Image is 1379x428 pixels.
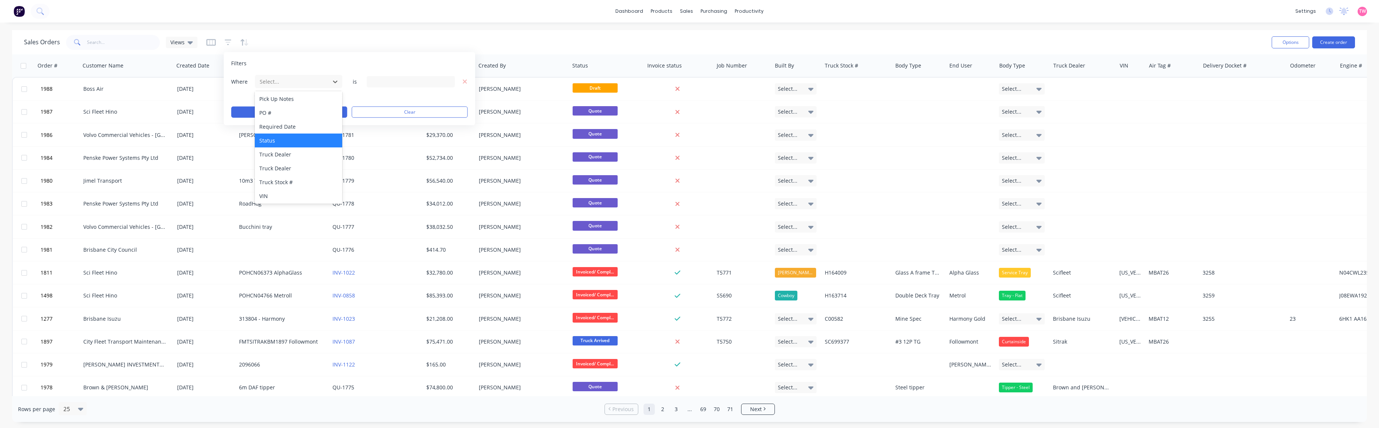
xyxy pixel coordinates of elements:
span: 1981 [41,246,53,254]
button: Apply [231,107,347,118]
span: Select... [1002,200,1021,207]
div: 2096066 [239,361,322,368]
a: Previous page [605,405,638,413]
span: Select... [1002,131,1021,139]
a: QU-1779 [332,177,354,184]
span: 1897 [41,338,53,345]
div: Curtainside [999,337,1029,347]
div: [PERSON_NAME] [479,131,562,139]
span: 1498 [41,292,53,299]
div: $85,393.00 [426,292,471,299]
a: QU-1778 [332,200,354,207]
div: Alpha Glass [949,269,991,276]
span: Select... [778,246,797,254]
div: T5772 [717,315,766,323]
div: Sci Fleet Hino [83,292,167,299]
span: Select... [1002,108,1021,116]
button: 1981 [38,239,83,261]
div: Truck Dealer [1053,62,1085,69]
div: Harmony Gold [949,315,991,323]
div: POHCN04766 Metroll [239,292,322,299]
button: Clear [352,107,468,118]
span: Select... [778,108,797,116]
span: Select... [778,200,797,207]
button: 1980 [38,170,83,192]
div: Double Deck Tray [895,292,941,299]
div: 23 [1290,315,1331,323]
div: RoadHog [239,200,322,207]
span: 1277 [41,315,53,323]
div: Bucchini tray [239,223,322,231]
span: TW [1359,8,1366,15]
div: Body Type [895,62,921,69]
a: Jump forward [684,404,695,415]
span: 1984 [41,154,53,162]
a: QU-1776 [332,246,354,253]
div: Pick Up Notes [255,92,342,106]
button: 1498 [38,284,83,307]
div: [PERSON_NAME] [479,85,562,93]
a: Page 1 is your current page [644,404,655,415]
div: Service Tray [999,268,1031,278]
a: QU-1781 [332,131,354,138]
div: Body Type [999,62,1025,69]
span: Select... [1002,315,1021,323]
div: SC699377 [825,338,886,345]
div: H164009 [825,269,886,276]
div: Truck Dealer [255,147,342,161]
div: Sitrak [1053,338,1110,345]
div: 3255 [1203,315,1280,323]
span: Select... [778,338,797,345]
div: Order # [38,62,57,69]
div: [PERSON_NAME] [479,200,562,207]
span: Previous [612,405,634,413]
span: Quote [573,175,618,185]
div: [DATE] [177,223,233,231]
span: Next [750,405,762,413]
span: Select... [778,223,797,231]
ul: Pagination [602,404,778,415]
div: $52,734.00 [426,154,471,162]
div: [DATE] [177,131,233,139]
div: Status [572,62,588,69]
a: INV-1087 [332,338,355,345]
div: [DATE] [177,315,233,323]
div: MBAT26 [1149,269,1194,276]
div: 6m DAF tipper [239,384,322,391]
div: POHCN06373 AlphaGlass [239,269,322,276]
span: Quote [573,244,618,254]
span: 1978 [41,384,53,391]
div: sales [676,6,697,17]
div: 3258 [1203,269,1280,276]
span: 1983 [41,200,53,207]
div: C00582 [825,315,886,323]
div: Tipper - Steel [999,383,1033,392]
div: purchasing [697,6,731,17]
div: Cowboy [775,291,797,300]
span: Quote [573,152,618,162]
span: Filters [231,60,247,67]
span: Select... [1002,177,1021,185]
div: [PERSON_NAME] [775,268,816,278]
div: [PERSON_NAME] [479,246,562,254]
h1: Sales Orders [24,39,60,46]
span: Views [170,38,185,46]
div: Boss Air [83,85,167,93]
span: Quote [573,129,618,138]
span: Select... [778,85,797,93]
div: [PERSON_NAME] [479,269,562,276]
span: Select... [778,315,797,323]
div: $75,471.00 [426,338,471,345]
div: Steel tipper [895,384,941,391]
span: Quote [573,106,618,116]
a: Page 70 [711,404,722,415]
div: 3259 [1203,292,1280,299]
div: Air Tag # [1149,62,1171,69]
a: INV-1022 [332,269,355,276]
div: [PERSON_NAME] [479,384,562,391]
span: Select... [1002,223,1021,231]
div: 313804 - Harmony [239,315,322,323]
button: 1277 [38,308,83,330]
div: Brisbane Isuzu [1053,315,1110,323]
div: [PERSON_NAME] [479,338,562,345]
